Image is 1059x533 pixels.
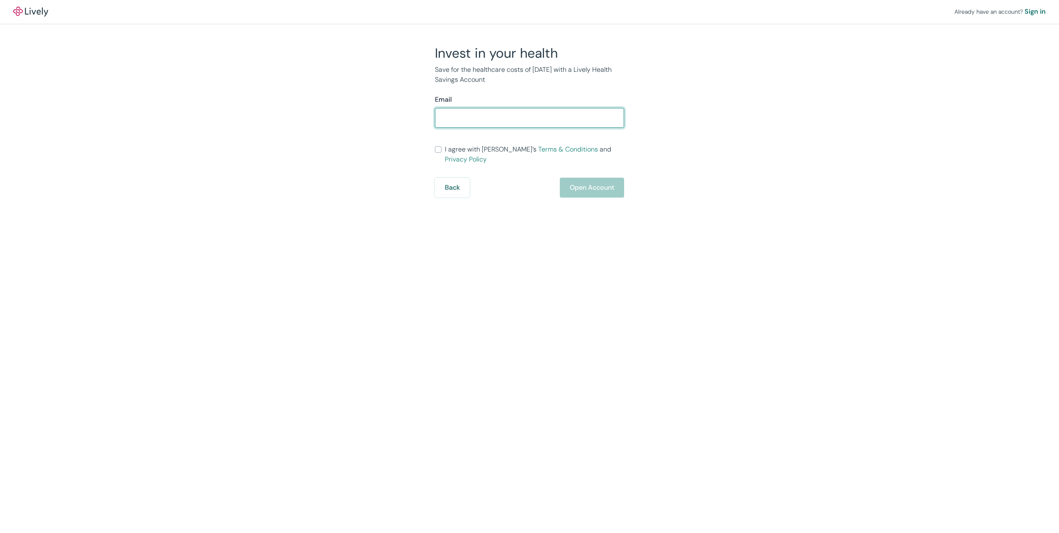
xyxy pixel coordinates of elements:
[13,7,48,17] img: Lively
[954,7,1046,17] div: Already have an account?
[435,95,452,105] label: Email
[1025,7,1046,17] a: Sign in
[435,65,624,85] p: Save for the healthcare costs of [DATE] with a Lively Health Savings Account
[435,178,470,198] button: Back
[445,144,624,164] span: I agree with [PERSON_NAME]’s and
[13,7,48,17] a: LivelyLively
[445,155,487,164] a: Privacy Policy
[538,145,598,154] a: Terms & Conditions
[435,45,624,61] h2: Invest in your health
